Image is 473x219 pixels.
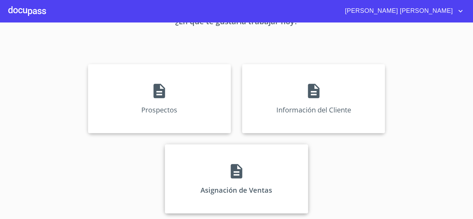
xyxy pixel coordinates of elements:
button: account of current user [340,6,465,17]
span: [PERSON_NAME] [PERSON_NAME] [340,6,456,17]
p: Prospectos [141,105,177,115]
p: ¿En qué te gustaría trabajar hoy? [23,16,450,29]
p: Información del Cliente [276,105,351,115]
p: Asignación de Ventas [200,185,272,195]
